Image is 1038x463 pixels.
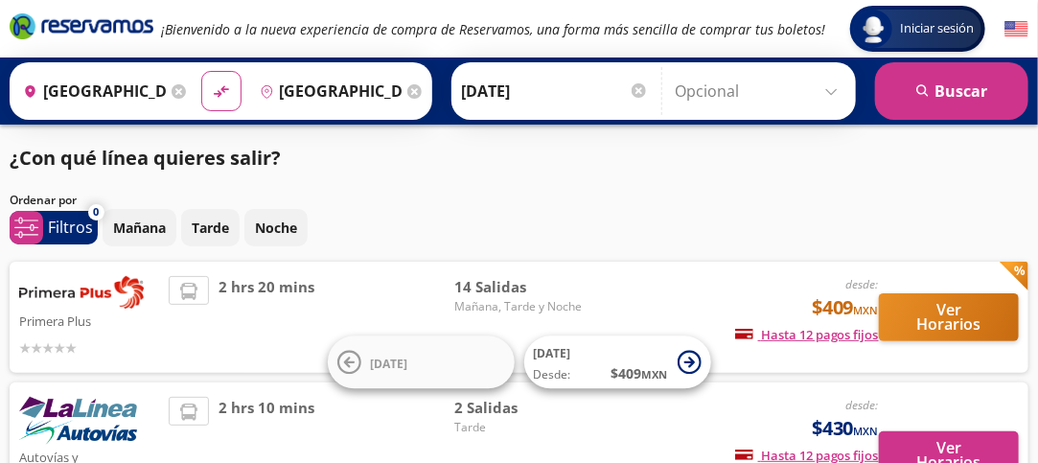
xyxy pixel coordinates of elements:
input: Elegir Fecha [461,67,649,115]
span: Hasta 12 pagos fijos [735,326,879,343]
span: 2 hrs 20 mins [219,276,314,359]
img: Autovías y La Línea [19,397,137,445]
p: Filtros [48,216,93,239]
p: Ordenar por [10,192,77,209]
small: MXN [854,303,879,317]
button: Ver Horarios [879,293,1019,341]
span: Iniciar sesión [892,19,981,38]
button: Tarde [181,209,240,246]
span: 2 Salidas [455,397,589,419]
em: desde: [846,397,879,413]
em: ¡Bienvenido a la nueva experiencia de compra de Reservamos, una forma más sencilla de comprar tus... [161,20,825,38]
span: Mañana, Tarde y Noche [455,298,589,315]
img: Primera Plus [19,276,144,309]
p: Mañana [113,218,166,238]
p: Primera Plus [19,309,159,332]
button: 0Filtros [10,211,98,244]
p: ¿Con qué línea quieres salir? [10,144,281,173]
i: Brand Logo [10,12,153,40]
button: [DATE]Desde:$409MXN [524,336,711,389]
input: Buscar Destino [252,67,404,115]
button: Buscar [875,62,1028,120]
a: Brand Logo [10,12,153,46]
span: [DATE] [534,346,571,362]
span: Desde: [534,367,571,384]
button: English [1004,17,1028,41]
span: $409 [812,293,879,322]
span: 0 [94,204,100,220]
span: Tarde [455,419,589,436]
span: $430 [812,414,879,443]
button: Noche [244,209,308,246]
span: $ 409 [611,364,668,384]
span: 14 Salidas [455,276,589,298]
button: [DATE] [328,336,515,389]
button: Mañana [103,209,176,246]
small: MXN [854,424,879,438]
input: Opcional [675,67,846,115]
p: Noche [255,218,297,238]
input: Buscar Origen [15,67,167,115]
small: MXN [642,368,668,382]
em: desde: [846,276,879,292]
span: [DATE] [371,356,408,372]
p: Tarde [192,218,229,238]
